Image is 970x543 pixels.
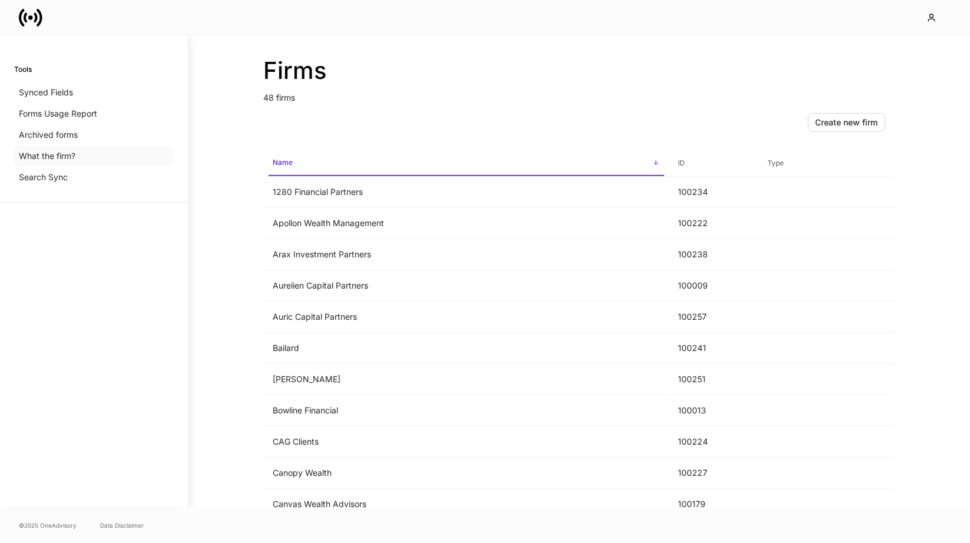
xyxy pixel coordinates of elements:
[14,124,174,145] a: Archived forms
[19,108,97,120] p: Forms Usage Report
[19,87,73,98] p: Synced Fields
[19,521,77,530] span: © 2025 OneAdvisory
[19,150,75,162] p: What the firm?
[14,167,174,188] a: Search Sync
[264,458,669,489] td: Canopy Wealth
[669,395,759,426] td: 100013
[669,364,759,395] td: 100251
[669,489,759,520] td: 100179
[264,364,669,395] td: [PERSON_NAME]
[669,458,759,489] td: 100227
[14,145,174,167] a: What the firm?
[14,64,32,75] h6: Tools
[14,82,174,103] a: Synced Fields
[669,426,759,458] td: 100224
[669,270,759,302] td: 100009
[19,171,68,183] p: Search Sync
[669,177,759,208] td: 100234
[100,521,144,530] a: Data Disclaimer
[816,117,878,128] div: Create new firm
[264,239,669,270] td: Arax Investment Partners
[264,57,895,85] h2: Firms
[808,113,886,132] button: Create new firm
[669,208,759,239] td: 100222
[269,151,664,176] span: Name
[763,151,890,176] span: Type
[768,157,784,168] h6: Type
[669,333,759,364] td: 100241
[669,302,759,333] td: 100257
[264,395,669,426] td: Bowline Financial
[264,333,669,364] td: Bailard
[19,129,78,141] p: Archived forms
[264,302,669,333] td: Auric Capital Partners
[669,239,759,270] td: 100238
[264,177,669,208] td: 1280 Financial Partners
[674,151,754,176] span: ID
[14,103,174,124] a: Forms Usage Report
[264,426,669,458] td: CAG Clients
[264,489,669,520] td: Canvas Wealth Advisors
[264,85,895,104] p: 48 firms
[264,270,669,302] td: Aurelien Capital Partners
[264,208,669,239] td: Apollon Wealth Management
[678,157,686,168] h6: ID
[273,157,293,168] h6: Name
